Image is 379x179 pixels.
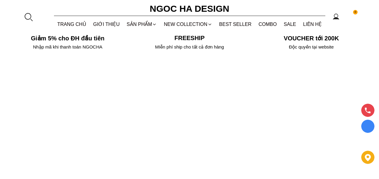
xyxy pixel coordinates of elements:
[131,44,249,50] h6: MIễn phí ship cho tất cả đơn hàng
[252,44,371,50] h6: Độc quyền tại website
[33,44,103,49] font: Nhập mã khi thanh toán NGOCHA
[361,136,374,147] a: messenger
[54,16,90,32] a: TRANG CHỦ
[160,16,216,32] a: NEW COLLECTION
[123,16,160,32] div: SẢN PHẨM
[353,10,358,15] span: 0
[361,120,374,133] a: Display image
[255,16,280,32] a: Combo
[280,16,299,32] a: SALE
[90,16,123,32] a: GIỚI THIỆU
[252,35,371,42] h5: VOUCHER tới 200K
[174,35,204,41] font: Freeship
[144,2,235,16] a: Ngoc Ha Design
[300,16,325,32] a: LIÊN HỆ
[216,16,255,32] a: BEST SELLER
[31,35,104,42] font: Giảm 5% cho ĐH đầu tiên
